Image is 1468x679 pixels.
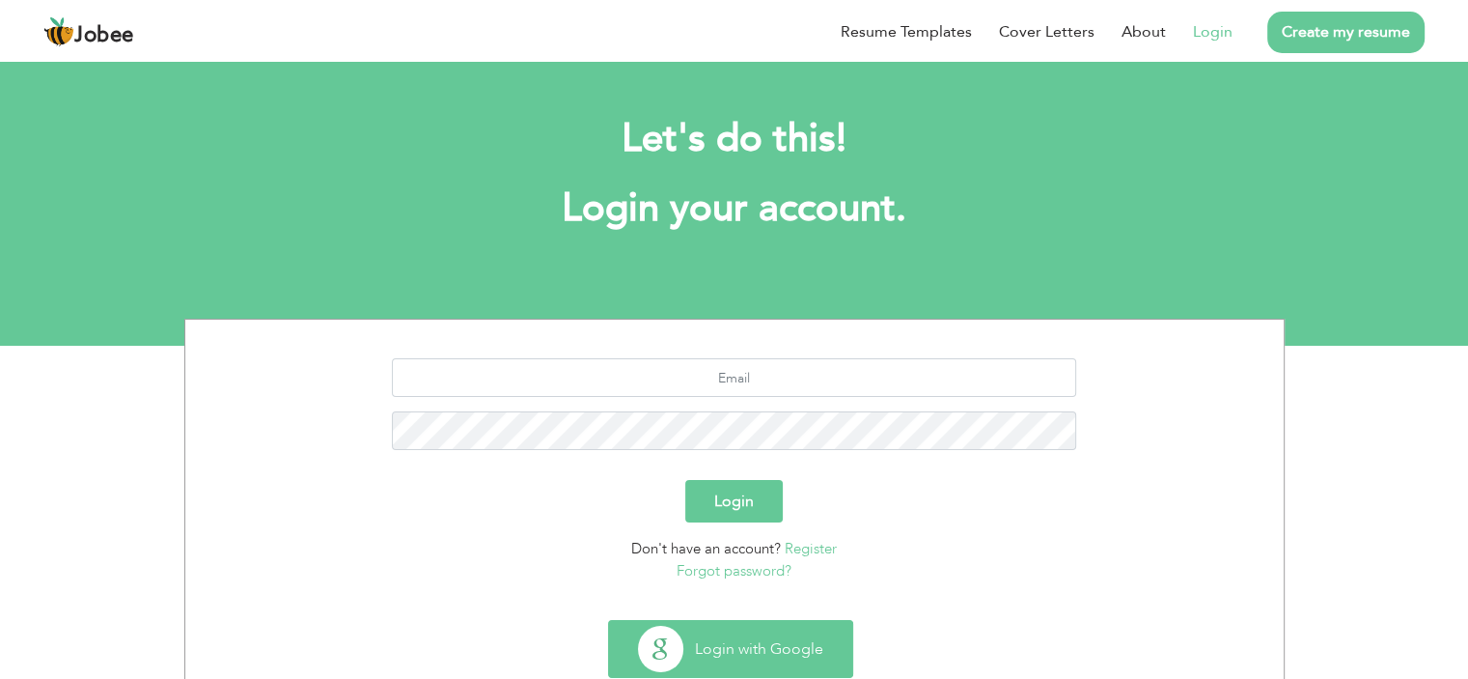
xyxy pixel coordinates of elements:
a: Login [1193,20,1233,43]
a: Cover Letters [999,20,1094,43]
span: Don't have an account? [631,539,781,558]
a: Forgot password? [677,561,791,580]
a: Create my resume [1267,12,1425,53]
a: About [1122,20,1166,43]
input: Email [392,358,1076,397]
button: Login with Google [609,621,852,677]
h2: Let's do this! [213,114,1256,164]
a: Resume Templates [841,20,972,43]
a: Register [785,539,837,558]
span: Jobee [74,25,134,46]
a: Jobee [43,16,134,47]
button: Login [685,480,783,523]
img: jobee.io [43,16,74,47]
h1: Login your account. [213,184,1256,234]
